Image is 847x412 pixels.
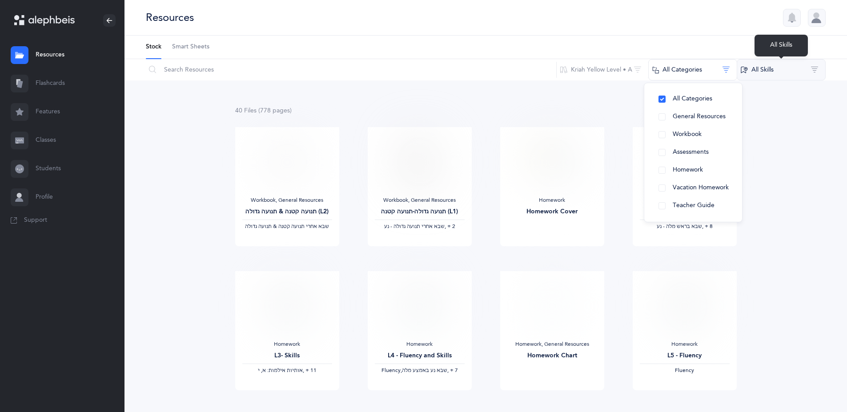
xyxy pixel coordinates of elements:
span: Teacher Guide [673,202,715,209]
img: Homework_L6_Fluency_Y_EN_thumbnail_1731220590.png [662,278,706,334]
span: (778 page ) [258,107,292,114]
span: All Categories [673,95,712,102]
span: Support [24,216,47,225]
div: Resources [146,10,194,25]
div: ‪, + 11‬ [242,367,332,374]
div: Workbook, General Resources [242,197,332,204]
button: Vacation Homework [651,179,735,197]
div: תנועה גדולה-תנועה קטנה (L1) [375,207,465,216]
button: Workbook [651,126,735,144]
span: s [287,107,290,114]
div: L4 - Fluency and Skills [375,351,465,360]
span: ‫שבא אחרי תנועה קטנה & תנועה גדולה‬ [245,223,329,229]
img: My_Homework_Chart_1_thumbnail_1716209946.png [530,278,574,334]
div: ‪, + 7‬ [375,367,465,374]
span: s [254,107,257,114]
button: Homework [651,161,735,179]
div: ‪, + 2‬ [375,223,465,230]
div: L3- Skills [242,351,332,360]
div: Homework [640,197,730,204]
span: ‫שבא נע באמצע מלה‬ [402,367,447,373]
div: Fluency [640,367,730,374]
button: Assessments [651,144,735,161]
div: ‪, + 8‬ [640,223,730,230]
span: 40 File [235,107,257,114]
img: Homework-Cover-EN_thumbnail_1597602968.png [530,134,574,190]
button: All Skills [737,59,826,80]
div: Homework [507,197,597,204]
div: L5 - Fluency [640,351,730,360]
div: Workbook, General Resources [375,197,465,204]
img: Tenuah_Gedolah.Ketana-Workbook-SB_thumbnail_1685245466.png [261,142,313,182]
div: Homework Cover [507,207,597,216]
div: Homework, General Resources [507,341,597,348]
span: Smart Sheets [172,43,209,52]
div: All Skills [755,35,808,56]
span: ‫אותיות אילמות: א, י‬ [258,367,303,373]
div: Homework Chart [507,351,597,360]
div: Homework [242,341,332,348]
span: Vacation Homework [673,184,729,191]
button: Kriah Yellow Level • A [556,59,649,80]
span: Fluency, [381,367,402,373]
input: Search Resources [145,59,557,80]
img: Homework_L11_Skills%2BFlunecy-O-A-EN_Yellow_EN_thumbnail_1741229997.png [397,278,441,334]
button: General Resources [651,108,735,126]
div: Homework [375,341,465,348]
button: All Categories [651,90,735,108]
div: תנועה קטנה & תנועה גדולה (L2) [242,207,332,216]
div: L2- Sheva [640,207,730,216]
img: Homework_L3_Skills_Y_EN_thumbnail_1741229587.png [265,278,309,334]
button: Teacher Guide [651,197,735,215]
img: Alephbeis__%D7%AA%D7%A0%D7%95%D7%A2%D7%94_%D7%92%D7%93%D7%95%D7%9C%D7%94-%D7%A7%D7%98%D7%A0%D7%94... [397,134,441,190]
span: Workbook [673,131,702,138]
div: Homework [640,341,730,348]
button: All Categories [648,59,737,80]
span: General Resources [673,113,726,120]
span: ‫שבא בראש מלה - נע‬ [657,223,702,229]
span: Assessments [673,148,709,156]
span: Homework [673,166,703,173]
span: ‫שבא אחרי תנועה גדולה - נע‬ [384,223,445,229]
